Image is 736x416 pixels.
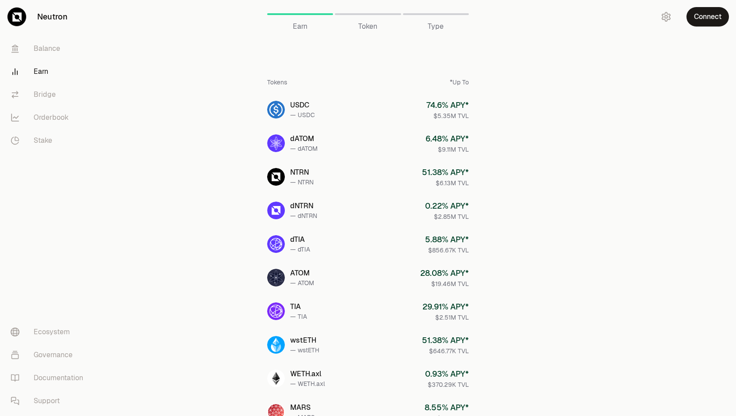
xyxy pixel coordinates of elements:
a: NTRNNTRN— NTRN51.38% APY*$6.13M TVL [260,161,476,193]
img: dTIA [267,235,285,253]
img: dATOM [267,134,285,152]
div: 6.48 % APY* [425,133,469,145]
a: wstETHwstETH— wstETH51.38% APY*$646.77K TVL [260,329,476,361]
div: $370.29K TVL [425,380,469,389]
div: — NTRN [290,178,314,187]
div: WETH.axl [290,369,325,379]
div: $6.13M TVL [422,179,469,187]
div: — TIA [290,312,307,321]
a: Documentation [4,366,96,389]
div: — ATOM [290,279,314,287]
div: — USDC [290,111,315,119]
div: 0.22 % APY* [425,200,469,212]
div: — dNTRN [290,211,317,220]
div: $646.77K TVL [422,347,469,355]
div: 51.38 % APY* [422,334,469,347]
div: $19.46M TVL [420,279,469,288]
div: — WETH.axl [290,379,325,388]
a: Earn [4,60,96,83]
a: USDCUSDC— USDC74.6% APY*$5.35M TVL [260,94,476,126]
span: Type [428,21,444,32]
div: Tokens [267,78,287,87]
button: Connect [686,7,729,27]
div: — wstETH [290,346,319,355]
div: NTRN [290,167,314,178]
a: Bridge [4,83,96,106]
div: dATOM [290,134,318,144]
img: NTRN [267,168,285,186]
div: — dTIA [290,245,310,254]
div: $9.11M TVL [425,145,469,154]
div: 29.91 % APY* [422,301,469,313]
div: MARS [290,402,315,413]
span: Earn [293,21,307,32]
div: dNTRN [290,201,317,211]
img: dNTRN [267,202,285,219]
div: 0.93 % APY* [425,368,469,380]
div: $2.51M TVL [422,313,469,322]
div: $5.35M TVL [426,111,469,120]
img: WETH.axl [267,370,285,387]
img: TIA [267,302,285,320]
a: Earn [267,4,333,25]
a: dTIAdTIA— dTIA5.88% APY*$856.67K TVL [260,228,476,260]
img: ATOM [267,269,285,286]
a: TIATIA— TIA29.91% APY*$2.51M TVL [260,295,476,327]
div: *Up To [450,78,469,87]
div: — dATOM [290,144,318,153]
div: USDC [290,100,315,111]
img: USDC [267,101,285,118]
div: TIA [290,302,307,312]
a: Balance [4,37,96,60]
a: dATOMdATOM— dATOM6.48% APY*$9.11M TVL [260,127,476,159]
a: dNTRNdNTRN— dNTRN0.22% APY*$2.85M TVL [260,195,476,226]
a: Ecosystem [4,321,96,343]
a: Orderbook [4,106,96,129]
a: WETH.axlWETH.axl— WETH.axl0.93% APY*$370.29K TVL [260,363,476,394]
div: wstETH [290,335,319,346]
a: Stake [4,129,96,152]
div: dTIA [290,234,310,245]
img: wstETH [267,336,285,354]
div: 8.55 % APY* [425,401,469,414]
span: Token [358,21,377,32]
div: 51.38 % APY* [422,166,469,179]
div: ATOM [290,268,314,279]
div: 74.6 % APY* [426,99,469,111]
a: Governance [4,343,96,366]
div: $2.85M TVL [425,212,469,221]
div: 28.08 % APY* [420,267,469,279]
a: ATOMATOM— ATOM28.08% APY*$19.46M TVL [260,262,476,294]
a: Support [4,389,96,412]
div: 5.88 % APY* [425,233,469,246]
div: $856.67K TVL [425,246,469,255]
